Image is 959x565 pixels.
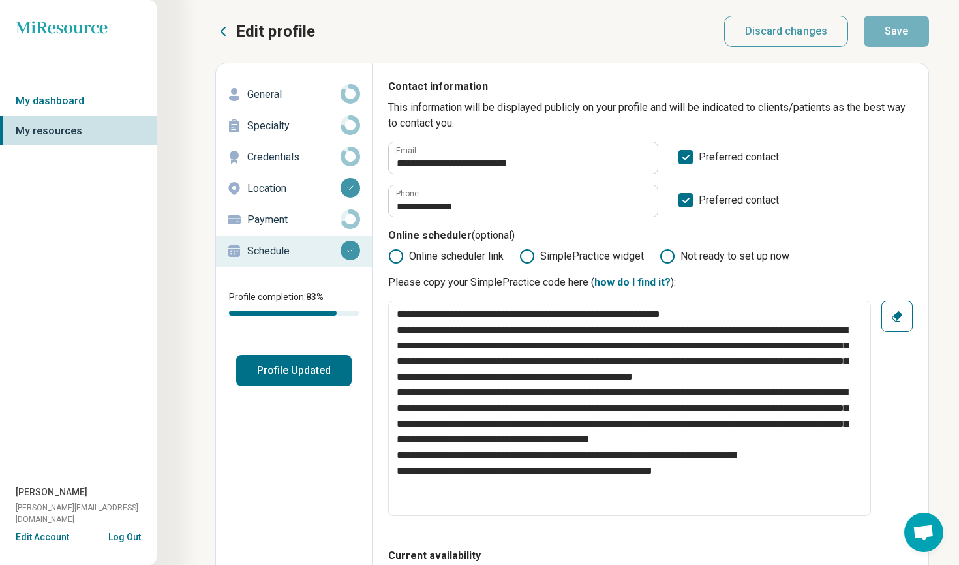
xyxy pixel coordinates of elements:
[699,149,779,174] span: Preferred contact
[16,485,87,499] span: [PERSON_NAME]
[215,21,315,42] button: Edit profile
[247,149,341,165] p: Credentials
[236,355,352,386] button: Profile Updated
[216,142,372,173] a: Credentials
[216,204,372,236] a: Payment
[247,118,341,134] p: Specialty
[229,311,359,316] div: Profile completion
[724,16,849,47] button: Discard changes
[660,249,789,264] label: Not ready to set up now
[216,282,372,324] div: Profile completion:
[699,192,779,217] span: Preferred contact
[396,190,419,198] label: Phone
[216,173,372,204] a: Location
[216,79,372,110] a: General
[904,513,943,552] a: Open chat
[216,236,372,267] a: Schedule
[388,100,913,131] p: This information will be displayed publicly on your profile and will be indicated to clients/pati...
[594,276,671,288] a: how do I find it?
[16,530,69,544] button: Edit Account
[388,275,913,290] p: Please copy your SimplePractice code here ( ):
[388,79,913,100] p: Contact information
[108,530,141,541] button: Log Out
[388,548,913,564] p: Current availability
[472,229,515,241] span: (optional)
[236,21,315,42] p: Edit profile
[396,147,416,155] label: Email
[247,243,341,259] p: Schedule
[16,502,157,525] span: [PERSON_NAME][EMAIL_ADDRESS][DOMAIN_NAME]
[247,87,341,102] p: General
[864,16,929,47] button: Save
[306,292,324,302] span: 83 %
[388,228,913,249] p: Online scheduler
[388,249,504,264] label: Online scheduler link
[216,110,372,142] a: Specialty
[247,212,341,228] p: Payment
[519,249,644,264] label: SimplePractice widget
[247,181,341,196] p: Location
